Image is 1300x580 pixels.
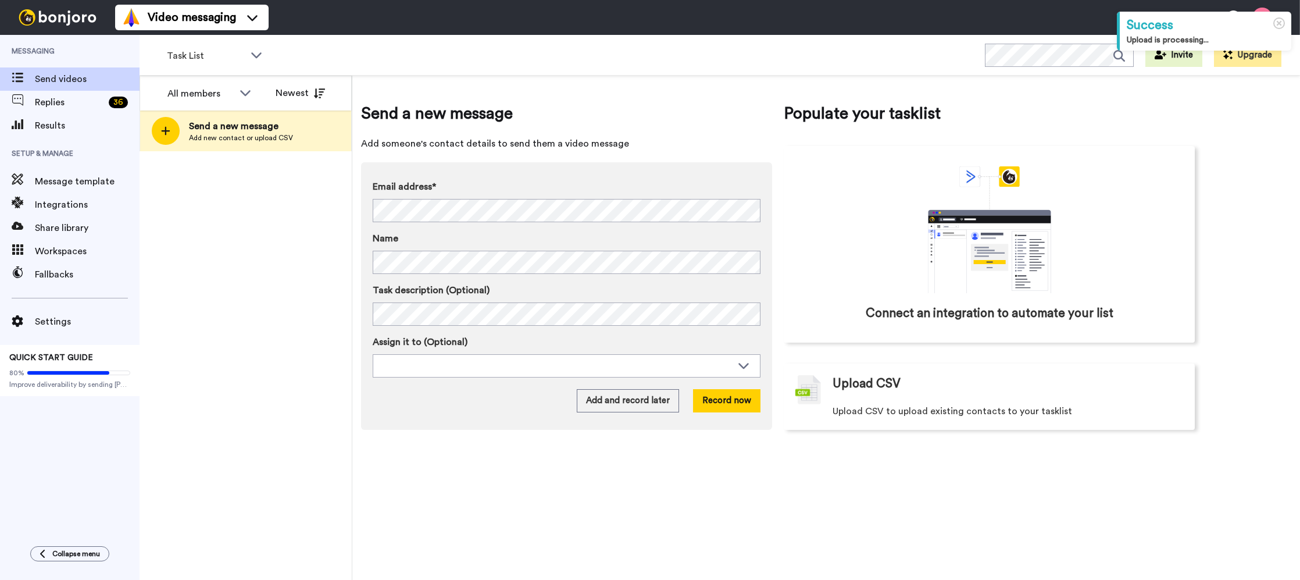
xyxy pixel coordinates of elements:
span: Settings [35,315,140,329]
img: bj-logo-header-white.svg [14,9,101,26]
button: Add and record later [577,389,679,412]
span: Upload CSV to upload existing contacts to your tasklist [833,404,1072,418]
span: Integrations [35,198,140,212]
button: Record now [693,389,760,412]
span: Replies [35,95,104,109]
button: Newest [267,81,334,105]
label: Task description (Optional) [373,283,760,297]
span: Populate your tasklist [784,102,1195,125]
span: Collapse menu [52,549,100,558]
span: Send a new message [189,119,293,133]
button: Collapse menu [30,546,109,561]
span: Results [35,119,140,133]
label: Email address* [373,180,760,194]
span: Task List [167,49,245,63]
span: QUICK START GUIDE [9,354,93,362]
img: vm-color.svg [122,8,141,27]
span: Add new contact or upload CSV [189,133,293,143]
div: All members [167,87,234,101]
label: Assign it to (Optional) [373,335,760,349]
span: Add someone's contact details to send them a video message [361,137,772,151]
button: Invite [1145,44,1202,67]
span: Send a new message [361,102,772,125]
img: csv-grey.png [795,375,821,404]
div: Upload is processing... [1127,34,1284,46]
span: Message template [35,175,140,188]
span: Share library [35,221,140,235]
div: 36 [109,97,128,108]
span: Improve deliverability by sending [PERSON_NAME]’s from your own email [9,380,130,389]
span: Connect an integration to automate your list [866,305,1113,322]
div: Success [1127,16,1284,34]
span: Send videos [35,72,140,86]
span: Upload CSV [833,375,901,393]
span: Name [373,232,398,245]
div: animation [902,166,1077,293]
span: Video messaging [148,9,236,26]
span: 80% [9,368,24,378]
span: Fallbacks [35,268,140,282]
span: Workspaces [35,244,140,258]
button: Upgrade [1214,44,1281,67]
